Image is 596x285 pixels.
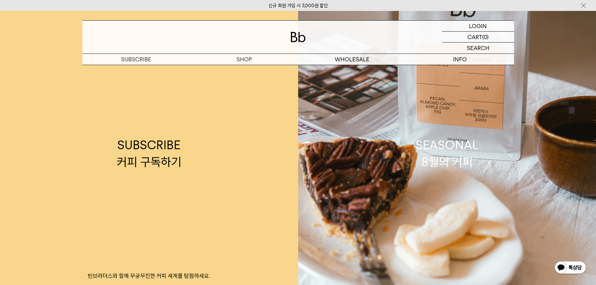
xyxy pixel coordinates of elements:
[117,137,181,170] div: SUBSCRIBE 커피 구독하기
[190,54,298,65] a: SHOP
[82,54,190,65] a: SUBSCRIBE
[442,32,514,43] a: CART (0)
[415,137,479,170] div: SEASONAL 8월의 커피
[298,54,406,65] p: WHOLESALE
[482,32,489,42] p: (0)
[467,43,489,53] p: SEARCH
[554,261,587,276] img: 카카오톡 채널 1:1 채팅 버튼
[442,21,514,32] a: LOGIN
[291,32,306,42] img: 로고
[268,3,328,8] a: 신규 회원 가입 시 3,000원 할인
[467,32,482,42] p: CART
[406,54,514,65] p: INFO
[469,21,487,31] p: LOGIN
